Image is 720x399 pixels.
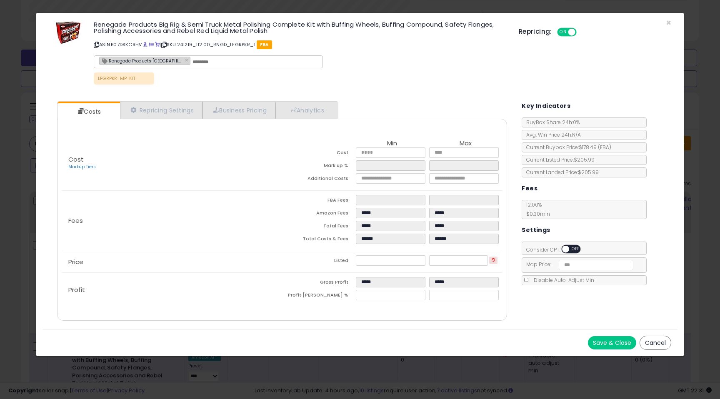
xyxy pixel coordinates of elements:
[282,221,355,234] td: Total Fees
[282,255,355,268] td: Listed
[666,17,671,29] span: ×
[257,40,272,49] span: FBA
[94,38,506,51] p: ASIN: B07DSKC9HV | SKU: 241219_112.00_RNGD_LFGRPKR_1
[640,336,671,350] button: Cancel
[522,225,550,235] h5: Settings
[100,57,183,64] span: Renegade Products [GEOGRAPHIC_DATA]
[522,156,595,163] span: Current Listed Price: $205.99
[94,21,506,34] h3: Renegade Products Big Rig & Semi Truck Metal Polishing Complete Kit with Buffing Wheels, Buffing ...
[185,56,190,64] a: ×
[282,160,355,173] td: Mark up %
[282,147,355,160] td: Cost
[588,336,636,349] button: Save & Close
[522,246,592,253] span: Consider CPT:
[202,102,275,119] a: Business Pricing
[356,140,429,147] th: Min
[282,290,355,303] td: Profit [PERSON_NAME] %
[56,21,81,44] img: 51tQ2-qwLpL._SL60_.jpg
[282,277,355,290] td: Gross Profit
[598,144,611,151] span: ( FBA )
[522,183,537,194] h5: Fees
[57,103,119,120] a: Costs
[579,144,611,151] span: $178.49
[282,208,355,221] td: Amazon Fees
[522,201,550,217] span: 12.00 %
[68,164,96,170] a: Markup Tiers
[275,102,337,119] a: Analytics
[94,72,154,85] p: LFGRPKR-MP-KIT
[282,173,355,186] td: Additional Costs
[522,119,580,126] span: BuyBox Share 24h: 0%
[558,29,568,36] span: ON
[575,29,588,36] span: OFF
[62,259,282,265] p: Price
[522,261,633,268] span: Map Price:
[155,41,160,48] a: Your listing only
[522,144,611,151] span: Current Buybox Price:
[530,277,594,284] span: Disable Auto-Adjust Min
[282,195,355,208] td: FBA Fees
[62,287,282,293] p: Profit
[519,28,552,35] h5: Repricing:
[522,169,599,176] span: Current Landed Price: $205.99
[149,41,154,48] a: All offer listings
[143,41,147,48] a: BuyBox page
[570,246,583,253] span: OFF
[522,210,550,217] span: $0.30 min
[120,102,202,119] a: Repricing Settings
[522,101,570,111] h5: Key Indicators
[62,217,282,224] p: Fees
[522,131,581,138] span: Avg. Win Price 24h: N/A
[429,140,502,147] th: Max
[62,156,282,170] p: Cost
[282,234,355,247] td: Total Costs & Fees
